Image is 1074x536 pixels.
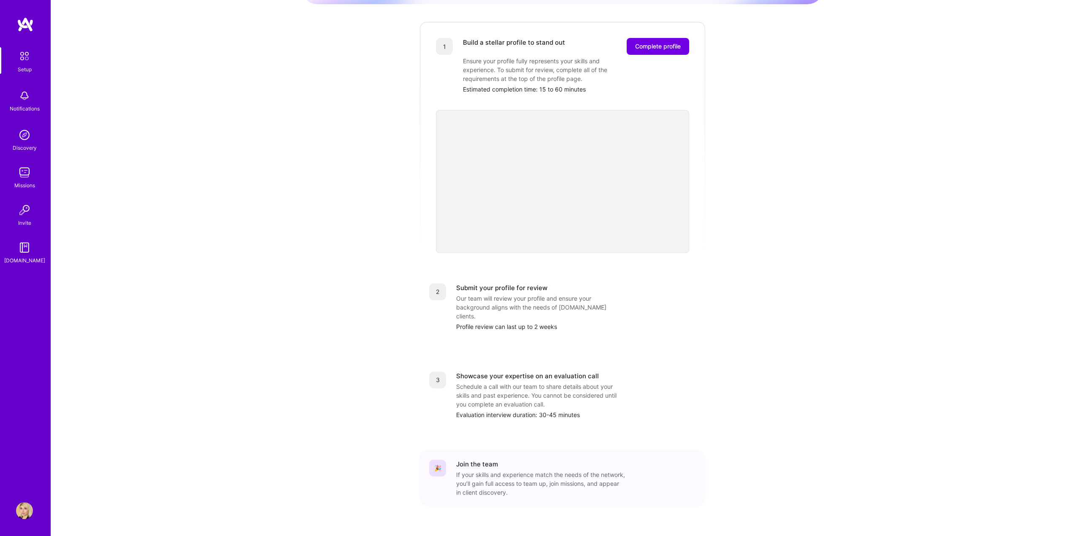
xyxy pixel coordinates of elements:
[436,110,689,253] iframe: video
[463,85,689,94] div: Estimated completion time: 15 to 60 minutes
[456,322,696,331] div: Profile review can last up to 2 weeks
[456,382,625,409] div: Schedule a call with our team to share details about your skills and past experience. You cannot ...
[18,65,32,74] div: Setup
[16,47,33,65] img: setup
[16,127,33,143] img: discovery
[635,42,681,51] span: Complete profile
[456,460,498,469] div: Join the team
[16,164,33,181] img: teamwork
[429,283,446,300] div: 2
[18,218,31,227] div: Invite
[456,372,599,380] div: Showcase your expertise on an evaluation call
[463,38,565,55] div: Build a stellar profile to stand out
[456,470,625,497] div: If your skills and experience match the needs of the network, you’ll gain full access to team up,...
[463,57,632,83] div: Ensure your profile fully represents your skills and experience. To submit for review, complete a...
[14,502,35,519] a: User Avatar
[16,202,33,218] img: Invite
[10,104,40,113] div: Notifications
[429,460,446,477] div: 🎉
[16,502,33,519] img: User Avatar
[456,410,696,419] div: Evaluation interview duration: 30-45 minutes
[436,38,453,55] div: 1
[17,17,34,32] img: logo
[4,256,45,265] div: [DOMAIN_NAME]
[429,372,446,388] div: 3
[16,239,33,256] img: guide book
[16,87,33,104] img: bell
[14,181,35,190] div: Missions
[13,143,37,152] div: Discovery
[456,283,547,292] div: Submit your profile for review
[456,294,625,321] div: Our team will review your profile and ensure your background aligns with the needs of [DOMAIN_NAM...
[627,38,689,55] button: Complete profile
